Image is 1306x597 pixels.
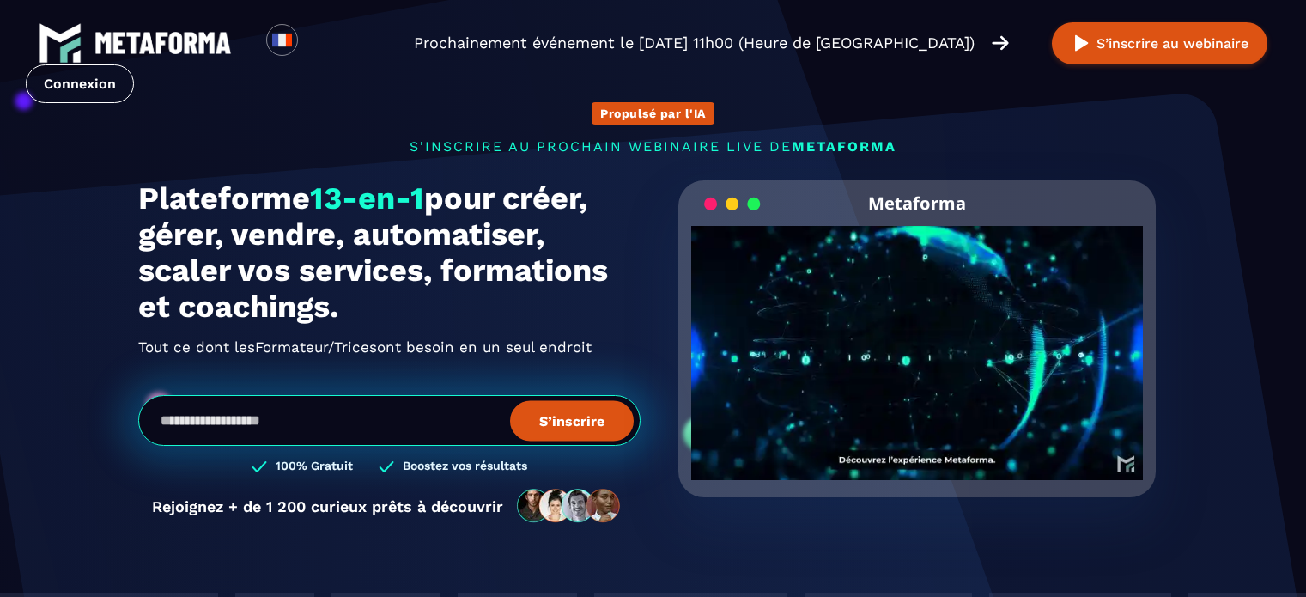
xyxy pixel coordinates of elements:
span: 13-en-1 [310,180,424,216]
img: fr [271,29,293,51]
h2: Tout ce dont les ont besoin en un seul endroit [138,333,641,361]
h1: Plateforme pour créer, gérer, vendre, automatiser, scaler vos services, formations et coachings. [138,180,641,325]
button: S’inscrire au webinaire [1052,22,1267,64]
p: Prochainement événement le [DATE] 11h00 (Heure de [GEOGRAPHIC_DATA]) [414,31,975,55]
input: Search for option [313,33,325,53]
span: Formateur/Trices [255,333,377,361]
p: s'inscrire au prochain webinaire live de [138,138,1169,155]
img: checked [379,459,394,475]
img: community-people [512,488,627,524]
img: play [1071,33,1092,54]
video: Your browser does not support the video tag. [691,226,1144,452]
img: logo [39,21,82,64]
h3: 100% Gratuit [276,459,353,475]
span: METAFORMA [792,138,896,155]
button: S’inscrire [510,400,634,441]
p: Rejoignez + de 1 200 curieux prêts à découvrir [152,497,503,515]
img: logo [94,32,232,54]
h2: Metaforma [868,180,966,226]
a: Connexion [26,64,134,103]
img: arrow-right [992,34,1009,52]
img: checked [252,459,267,475]
div: Search for option [298,24,340,62]
h3: Boostez vos résultats [403,459,527,475]
img: loading [704,196,761,212]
